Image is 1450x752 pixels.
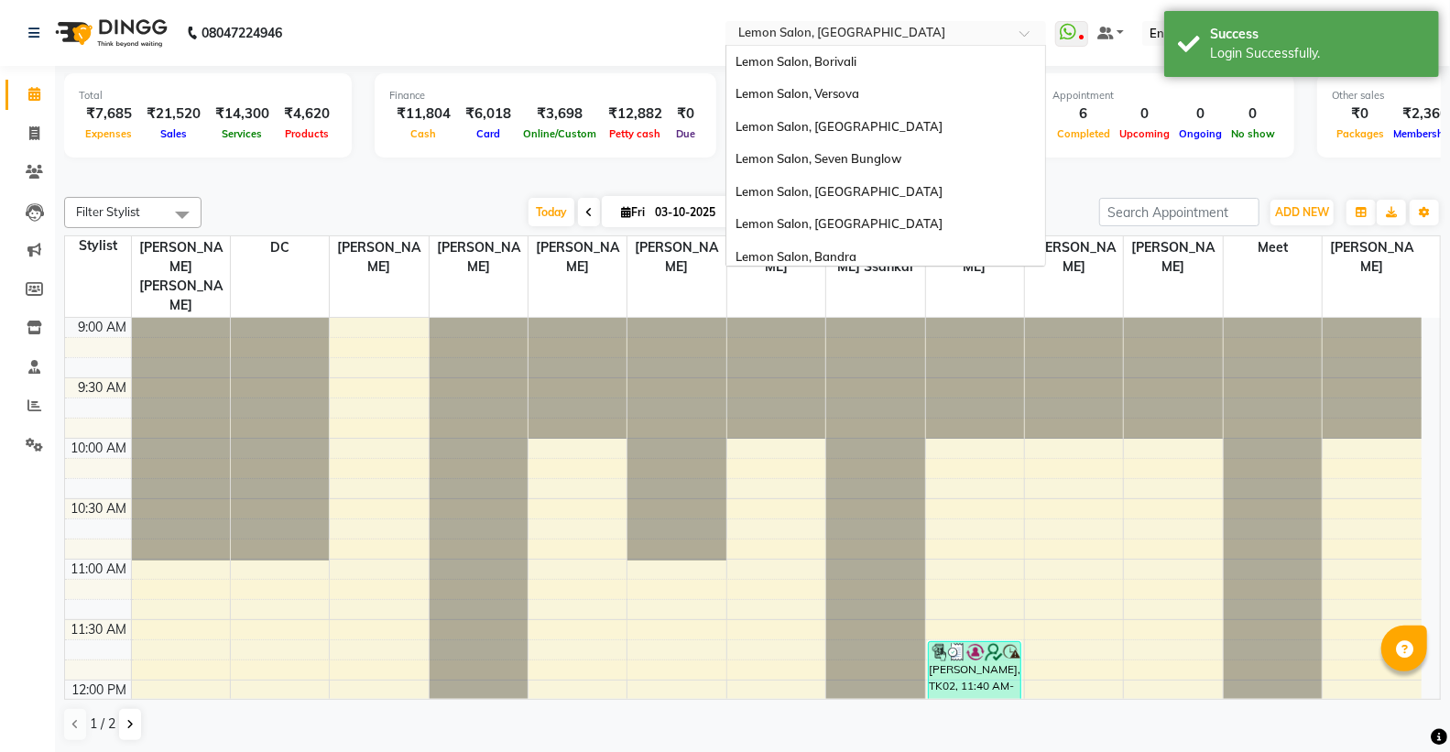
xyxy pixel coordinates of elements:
div: 6 [1052,104,1115,125]
img: logo [47,7,172,59]
div: Total [79,88,337,104]
span: Packages [1332,127,1389,140]
span: Completed [1052,127,1115,140]
span: Fri [616,205,649,219]
span: [PERSON_NAME] [330,236,428,278]
span: [PERSON_NAME] [1025,236,1123,278]
span: Lemon Salon, [GEOGRAPHIC_DATA] [736,216,943,231]
div: 0 [1115,104,1174,125]
div: Finance [389,88,702,104]
div: 10:30 AM [68,499,131,518]
div: ₹21,520 [139,104,208,125]
span: Lemon Salon, [GEOGRAPHIC_DATA] [736,184,943,199]
span: No show [1227,127,1280,140]
div: Success [1210,25,1425,44]
div: 0 [1174,104,1227,125]
span: Petty cash [605,127,666,140]
span: Sales [156,127,191,140]
div: 10:00 AM [68,439,131,458]
span: Filter Stylist [76,204,140,219]
span: Lemon Salon, Versova [736,86,859,101]
span: Cash [407,127,442,140]
div: ₹0 [1332,104,1389,125]
input: Search Appointment [1099,198,1259,226]
span: Online/Custom [518,127,601,140]
div: ₹3,698 [518,104,601,125]
div: 0 [1227,104,1280,125]
ng-dropdown-panel: Options list [725,45,1046,267]
div: ₹7,685 [79,104,139,125]
span: Due [671,127,700,140]
div: ₹0 [670,104,702,125]
div: Stylist [65,236,131,256]
span: Meet [1224,236,1322,259]
span: Products [280,127,333,140]
span: Lemon Salon, Bandra [736,249,856,264]
b: 08047224946 [202,7,282,59]
span: 1 / 2 [90,714,115,734]
span: Lemon Salon, Seven Bunglow [736,151,901,166]
span: Card [472,127,505,140]
div: Appointment [1052,88,1280,104]
span: ADD NEW [1275,205,1329,219]
span: [PERSON_NAME] [1124,236,1222,278]
span: Today [529,198,574,226]
span: Upcoming [1115,127,1174,140]
div: 11:00 AM [68,560,131,579]
span: [PERSON_NAME] [430,236,528,278]
span: [PERSON_NAME] [627,236,725,278]
div: ₹6,018 [458,104,518,125]
div: 9:00 AM [75,318,131,337]
div: ₹11,804 [389,104,458,125]
div: 12:00 PM [69,681,131,700]
div: Login Successfully. [1210,44,1425,63]
span: Lemon Salon, Borivali [736,54,856,69]
input: 2025-10-03 [649,199,741,226]
span: [PERSON_NAME] [1323,236,1422,278]
span: Expenses [82,127,137,140]
div: ₹14,300 [208,104,277,125]
span: [PERSON_NAME] [PERSON_NAME] [132,236,230,317]
div: 9:30 AM [75,378,131,398]
button: ADD NEW [1270,200,1334,225]
span: Lemon Salon, [GEOGRAPHIC_DATA] [736,119,943,134]
div: ₹4,620 [277,104,337,125]
span: Ongoing [1174,127,1227,140]
div: ₹12,882 [601,104,670,125]
span: Services [218,127,267,140]
span: [PERSON_NAME] [529,236,627,278]
span: DC [231,236,329,259]
div: 11:30 AM [68,620,131,639]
